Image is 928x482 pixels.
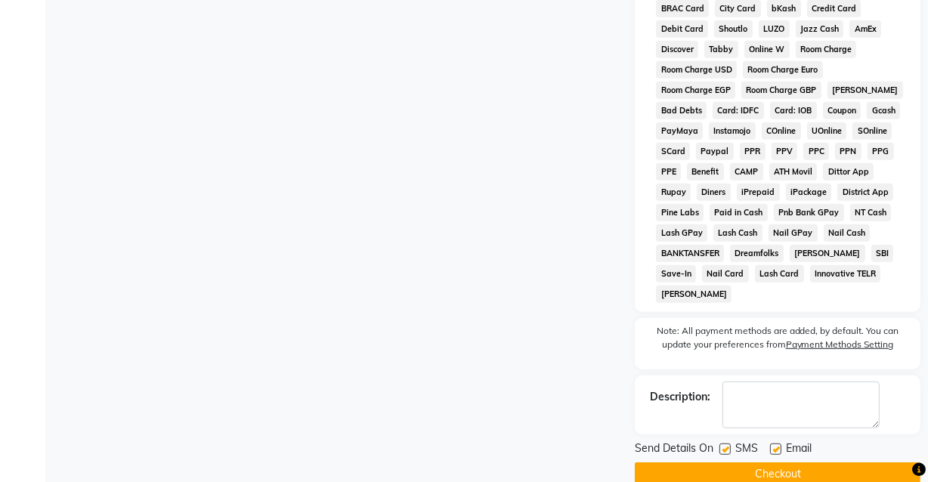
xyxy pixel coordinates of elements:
span: PPC [803,143,829,160]
label: Payment Methods Setting [786,338,894,351]
span: iPackage [786,184,832,201]
span: SMS [735,440,758,459]
span: Room Charge Euro [743,61,823,79]
span: Paypal [696,143,734,160]
span: AmEx [849,20,881,38]
span: Lash Cash [713,224,763,242]
span: Send Details On [635,440,713,459]
span: PPN [835,143,861,160]
span: Diners [697,184,731,201]
span: Card: IOB [770,102,817,119]
span: Save-In [656,265,696,283]
span: Dreamfolks [730,245,784,262]
span: [PERSON_NAME] [656,286,732,303]
span: Room Charge EGP [656,82,735,99]
span: PPE [656,163,681,181]
span: Bad Debts [656,102,707,119]
span: Pine Labs [656,204,704,221]
span: SBI [871,245,894,262]
span: Lash GPay [656,224,707,242]
span: Room Charge GBP [741,82,821,99]
span: District App [837,184,893,201]
span: Lash Card [755,265,804,283]
span: Tabby [704,41,738,58]
span: [PERSON_NAME] [790,245,865,262]
span: PPG [868,143,894,160]
span: Discover [656,41,698,58]
span: ATH Movil [769,163,818,181]
span: Card: IDFC [713,102,764,119]
span: iPrepaid [737,184,780,201]
div: Description: [650,389,710,405]
span: Rupay [656,184,691,201]
span: PPV [772,143,798,160]
span: Email [786,440,812,459]
span: Dittor App [823,163,874,181]
span: Instamojo [709,122,756,140]
span: Pnb Bank GPay [774,204,844,221]
span: COnline [762,122,801,140]
label: Note: All payment methods are added, by default. You can update your preferences from [650,324,905,357]
span: SCard [656,143,690,160]
span: UOnline [807,122,847,140]
span: Gcash [867,102,900,119]
span: Paid in Cash [710,204,768,221]
span: BANKTANSFER [656,245,724,262]
span: CAMP [730,163,763,181]
span: PPR [740,143,766,160]
span: Online W [744,41,790,58]
span: Room Charge USD [656,61,737,79]
span: Jazz Cash [796,20,844,38]
span: PayMaya [656,122,703,140]
span: Innovative TELR [810,265,881,283]
span: Nail Card [702,265,749,283]
span: Room Charge [796,41,857,58]
span: LUZO [759,20,790,38]
span: Nail Cash [824,224,871,242]
span: Benefit [687,163,724,181]
span: Coupon [823,102,861,119]
span: SOnline [852,122,892,140]
span: Nail GPay [769,224,818,242]
span: NT Cash [850,204,892,221]
span: [PERSON_NAME] [827,82,903,99]
span: Shoutlo [714,20,753,38]
span: Debit Card [656,20,708,38]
